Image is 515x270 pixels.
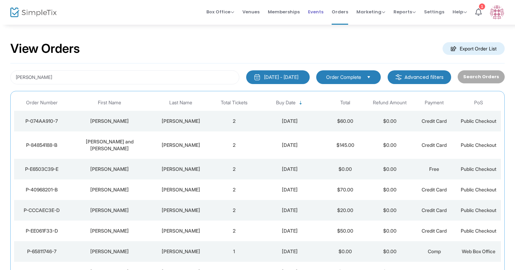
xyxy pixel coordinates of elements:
[212,179,256,200] td: 2
[461,142,496,148] span: Public Checkout
[268,3,300,21] span: Memberships
[16,227,68,234] div: P-EE061F33-D
[367,241,412,262] td: $0.00
[16,207,68,214] div: P-CCCAEC3E-D
[323,95,367,111] th: Total
[422,142,447,148] span: Credit Card
[323,241,367,262] td: $0.00
[323,159,367,179] td: $0.00
[212,159,256,179] td: 2
[308,3,323,21] span: Events
[323,200,367,221] td: $20.00
[151,142,210,149] div: Marshall
[258,142,321,149] div: 3/24/2023
[367,111,412,131] td: $0.00
[276,100,296,106] span: Buy Date
[422,187,447,192] span: Credit Card
[10,70,239,84] input: Search by name, email, phone, order number, ip address, or last 4 digits of card
[151,227,210,234] div: Fisher
[71,248,148,255] div: Ross
[298,100,304,106] span: Sortable
[461,187,496,192] span: Public Checkout
[462,248,495,254] span: Web Box Office
[246,70,310,84] button: [DATE] - [DATE]
[461,228,496,234] span: Public Checkout
[323,179,367,200] td: $70.00
[10,41,80,56] h2: View Orders
[71,227,148,234] div: Marshall
[264,74,298,81] div: [DATE] - [DATE]
[422,207,447,213] span: Credit Card
[323,111,367,131] td: $60.00
[16,186,68,193] div: P-40968201-B
[422,228,447,234] span: Credit Card
[258,207,321,214] div: 5/21/2022
[453,9,467,15] span: Help
[367,95,412,111] th: Refund Amount
[388,70,451,84] m-button: Advanced filters
[364,73,374,81] button: Select
[254,74,261,81] img: monthly
[212,95,256,111] th: Total Tickets
[393,9,416,15] span: Reports
[429,166,439,172] span: Free
[98,100,121,106] span: First Name
[151,248,210,255] div: Marshall
[258,166,321,173] div: 7/22/2022
[16,142,68,149] div: P-84854188-B
[258,186,321,193] div: 7/9/2022
[424,3,444,21] span: Settings
[443,42,505,55] m-button: Export Order List
[71,138,148,152] div: Anne and Frank
[151,186,210,193] div: Marshall
[258,227,321,234] div: 5/16/2022
[479,3,485,10] div: 1
[323,131,367,159] td: $145.00
[428,248,441,254] span: Comp
[212,200,256,221] td: 2
[212,111,256,131] td: 2
[212,221,256,241] td: 2
[474,100,483,106] span: PoS
[16,118,68,125] div: P-074AA910-7
[212,131,256,159] td: 2
[367,159,412,179] td: $0.00
[326,74,361,81] span: Order Complete
[242,3,260,21] span: Venues
[169,100,192,106] span: Last Name
[422,118,447,124] span: Credit Card
[367,179,412,200] td: $0.00
[71,186,148,193] div: Marlene
[26,100,58,106] span: Order Number
[151,118,210,125] div: Marshall
[461,118,496,124] span: Public Checkout
[367,221,412,241] td: $0.00
[461,166,496,172] span: Public Checkout
[332,3,348,21] span: Orders
[206,9,234,15] span: Box Office
[151,207,210,214] div: Fisher
[367,131,412,159] td: $0.00
[367,200,412,221] td: $0.00
[323,221,367,241] td: $50.00
[16,248,68,255] div: P-65811746-7
[71,118,148,125] div: Anne
[71,166,148,173] div: Karen
[356,9,385,15] span: Marketing
[71,207,148,214] div: Marshall
[151,166,210,173] div: Marshall
[212,241,256,262] td: 1
[425,100,444,106] span: Payment
[258,248,321,255] div: 12/13/2019
[395,74,402,81] img: filter
[16,166,68,173] div: P-E6503C39-E
[258,118,321,125] div: 8/24/2024
[461,207,496,213] span: Public Checkout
